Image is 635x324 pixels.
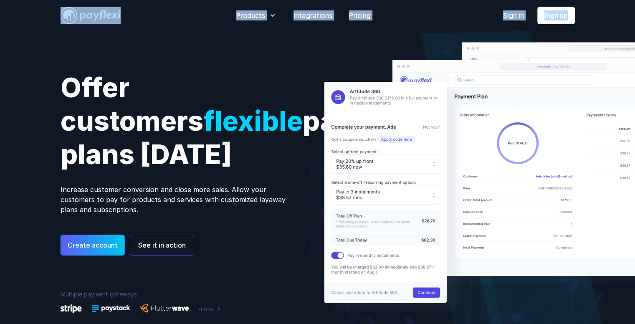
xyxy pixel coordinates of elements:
[61,235,125,256] a: Create account
[92,305,130,312] img: Paystack
[503,10,524,20] a: Sign in
[593,282,625,314] iframe: Drift Widget Chat Controller
[61,71,421,170] span: Offer customers payment plans [DATE]
[293,10,332,20] a: Integrations
[236,10,277,20] button: Products
[61,291,137,298] span: Multiple payment gateways
[236,10,265,20] span: Products
[140,304,189,313] img: Flutterwave
[61,304,82,313] img: Stripe
[203,105,303,137] span: flexible
[199,304,213,313] span: more
[61,185,301,215] p: Increase customer conversion and close more sales. Allow your customers to pay for products and s...
[130,235,194,256] button: See it in action
[61,7,121,24] img: PayFlexi
[349,10,371,20] a: Pricing
[537,7,575,24] a: Sign up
